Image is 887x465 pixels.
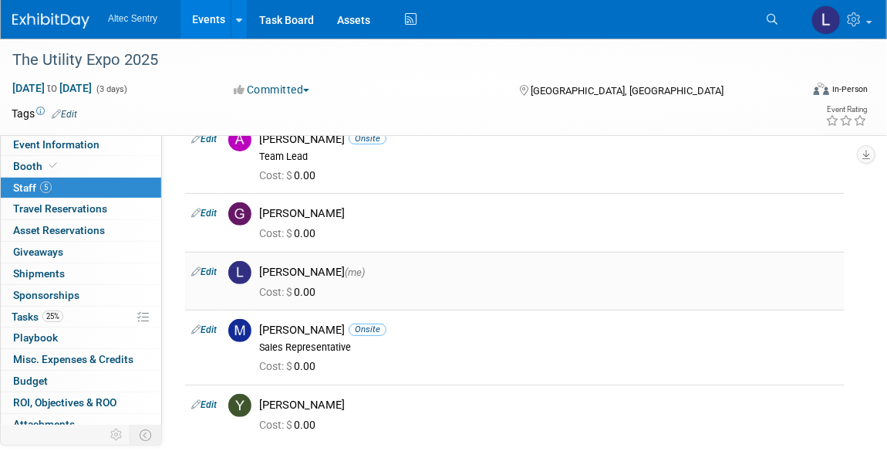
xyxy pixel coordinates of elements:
[228,319,251,342] img: M.jpg
[259,341,838,354] div: Sales Representative
[349,324,386,335] span: Onsite
[1,328,161,348] a: Playbook
[191,266,217,277] a: Edit
[259,169,322,182] span: 0.00
[52,109,77,120] a: Edit
[13,375,48,387] span: Budget
[13,160,60,172] span: Booth
[191,134,217,144] a: Edit
[259,227,294,239] span: Cost: $
[228,202,251,226] img: G.jpg
[12,106,77,121] td: Tags
[12,81,93,95] span: [DATE] [DATE]
[13,289,79,301] span: Sponsorships
[1,242,161,263] a: Giveaways
[811,5,841,35] img: Leisa Taylor
[735,80,868,104] div: Event Format
[228,261,251,284] img: L.jpg
[13,202,107,215] span: Travel Reservations
[259,132,838,147] div: [PERSON_NAME]
[130,425,162,445] td: Toggle Event Tabs
[259,227,322,239] span: 0.00
[1,220,161,241] a: Asset Reservations
[40,182,52,193] span: 5
[259,419,294,431] span: Cost: $
[228,128,251,151] img: A.jpg
[1,263,161,284] a: Shipments
[814,83,829,95] img: Format-Inperson.png
[345,266,365,278] span: (me)
[259,286,322,298] span: 0.00
[259,323,838,338] div: [PERSON_NAME]
[13,182,52,194] span: Staff
[259,360,322,372] span: 0.00
[13,331,58,344] span: Playbook
[1,199,161,219] a: Travel Reservations
[349,133,386,144] span: Onsite
[13,224,105,236] span: Asset Reservations
[531,85,723,97] span: [GEOGRAPHIC_DATA], [GEOGRAPHIC_DATA]
[103,425,130,445] td: Personalize Event Tab Strip
[95,84,127,94] span: (3 days)
[259,398,838,412] div: [PERSON_NAME]
[228,82,315,97] button: Committed
[7,46,784,74] div: The Utility Expo 2025
[1,178,161,199] a: Staff5
[13,418,75,430] span: Attachments
[1,285,161,306] a: Sponsorships
[1,349,161,370] a: Misc. Expenses & Credits
[259,265,838,280] div: [PERSON_NAME]
[13,353,133,365] span: Misc. Expenses & Credits
[13,267,65,280] span: Shipments
[1,392,161,413] a: ROI, Objectives & ROO
[12,311,63,323] span: Tasks
[1,307,161,328] a: Tasks25%
[259,151,838,163] div: Team Lead
[259,286,294,298] span: Cost: $
[108,13,157,24] span: Altec Sentry
[13,246,63,258] span: Giveaways
[13,396,116,409] span: ROI, Objectives & ROO
[45,82,59,94] span: to
[259,206,838,221] div: [PERSON_NAME]
[259,419,322,431] span: 0.00
[1,134,161,155] a: Event Information
[191,324,217,335] a: Edit
[1,156,161,177] a: Booth
[831,83,868,95] div: In-Person
[1,371,161,392] a: Budget
[191,399,217,410] a: Edit
[259,360,294,372] span: Cost: $
[825,106,867,114] div: Event Rating
[12,13,89,29] img: ExhibitDay
[259,169,294,182] span: Cost: $
[49,161,57,170] i: Booth reservation complete
[42,311,63,322] span: 25%
[191,208,217,219] a: Edit
[1,414,161,435] a: Attachments
[228,394,251,417] img: Y.jpg
[13,138,99,151] span: Event Information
